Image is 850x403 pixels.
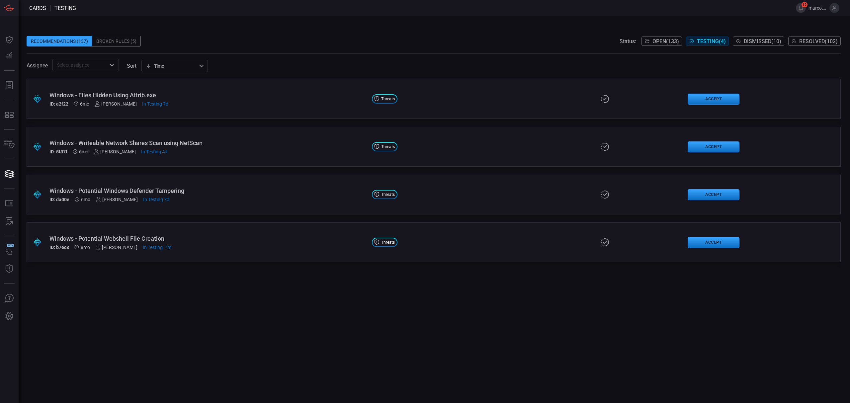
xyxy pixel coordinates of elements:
[141,149,167,154] span: Aug 07, 2025 12:05 PM
[143,245,172,250] span: Jul 30, 2025 1:30 PM
[54,61,106,69] input: Select assignee
[381,240,395,244] span: Threats
[1,136,17,152] button: Inventory
[1,243,17,259] button: Wingman
[1,107,17,123] button: MITRE - Detection Posture
[796,3,806,13] button: 15
[143,197,169,202] span: Aug 04, 2025 1:58 PM
[697,38,726,44] span: Testing ( 4 )
[80,101,89,107] span: Feb 12, 2025 7:49 AM
[96,197,138,202] div: [PERSON_NAME]
[788,37,841,46] button: Resolved(102)
[688,237,739,248] button: Accept
[381,193,395,197] span: Threats
[1,261,17,277] button: Threat Intelligence
[381,145,395,149] span: Threats
[688,189,739,200] button: Accept
[49,245,69,250] h5: ID: b7ec8
[733,37,784,46] button: Dismissed(10)
[49,149,67,154] h5: ID: 5f37f
[652,38,679,44] span: Open ( 133 )
[27,62,48,69] span: Assignee
[81,245,90,250] span: Dec 11, 2024 6:26 AM
[29,5,46,11] span: Cards
[641,37,682,46] button: Open(133)
[1,213,17,229] button: ALERT ANALYSIS
[81,197,90,202] span: Feb 11, 2025 8:08 AM
[1,77,17,93] button: Reports
[49,197,69,202] h5: ID: da00e
[1,48,17,64] button: Detections
[92,36,141,46] div: Broken Rules (5)
[744,38,781,44] span: Dismissed ( 10 )
[688,94,739,105] button: Accept
[27,36,92,46] div: Recommendations (137)
[620,38,636,44] span: Status:
[799,38,838,44] span: Resolved ( 102 )
[79,149,88,154] span: Feb 11, 2025 8:09 AM
[381,97,395,101] span: Threats
[95,101,137,107] div: [PERSON_NAME]
[688,141,739,152] button: Accept
[49,92,367,99] div: Windows - Files Hidden Using Attrib.exe
[49,187,367,194] div: Windows - Potential Windows Defender Tampering
[1,196,17,211] button: Rule Catalog
[127,63,136,69] label: sort
[54,5,76,11] span: testing
[142,101,168,107] span: Aug 04, 2025 10:49 AM
[107,60,117,70] button: Open
[1,166,17,182] button: Cards
[802,2,807,7] span: 15
[94,149,136,154] div: [PERSON_NAME]
[1,290,17,306] button: Ask Us A Question
[49,235,367,242] div: Windows - Potential Webshell File Creation
[49,101,68,107] h5: ID: a2f22
[1,308,17,324] button: Preferences
[146,63,197,69] div: Time
[1,32,17,48] button: Dashboard
[808,5,827,11] span: marco.[PERSON_NAME]
[686,37,729,46] button: Testing(4)
[95,245,137,250] div: [PERSON_NAME]
[49,139,367,146] div: Windows - Writeable Network Shares Scan using NetScan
